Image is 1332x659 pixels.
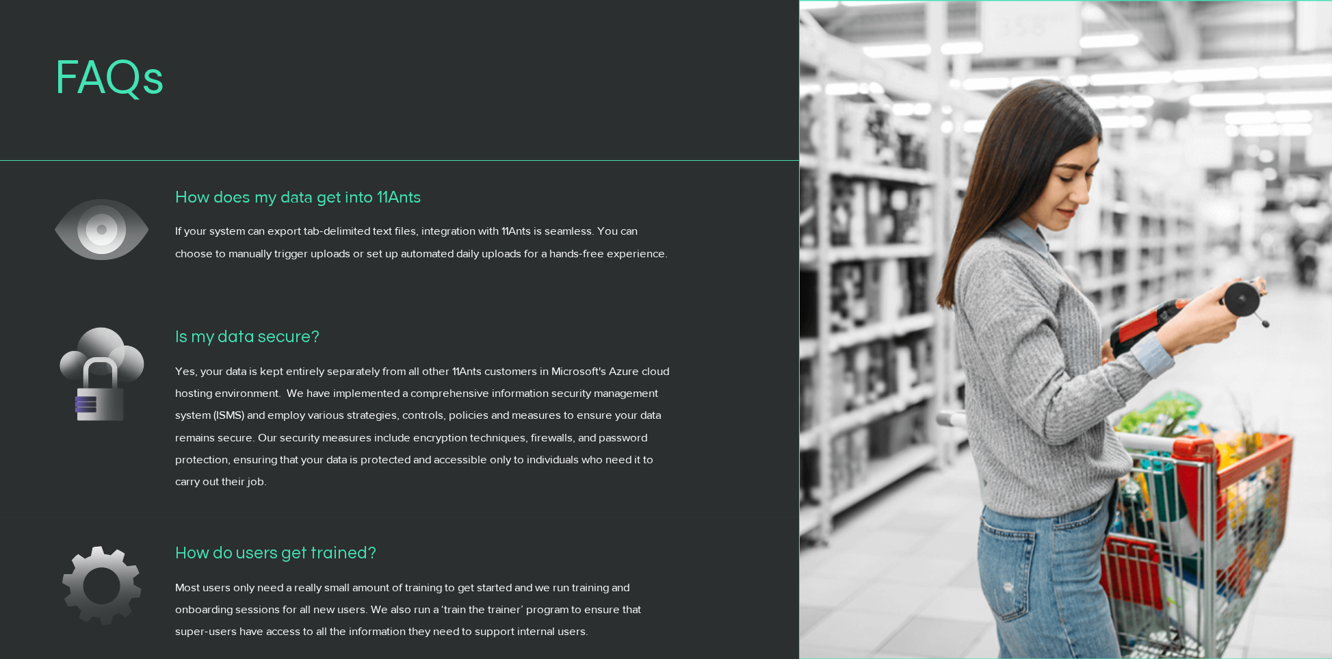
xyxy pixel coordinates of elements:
[175,328,319,346] span: Is my data secure?
[175,220,675,264] p: If your system can export tab-delimited text files, integration with 11Ants is seamless. You can ...
[175,360,675,493] p: Yes, your data is kept entirely separately from all other 11Ants customers in Microsoft's Azure c...
[55,50,557,106] h2: FAQs
[175,544,376,562] span: How do users get trained?
[55,323,148,425] img: Shap_3.avif
[175,183,635,210] p: How does my data get into 11Ants
[175,576,675,643] p: Most users only need a really small amount of training to get started and we run training and onb...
